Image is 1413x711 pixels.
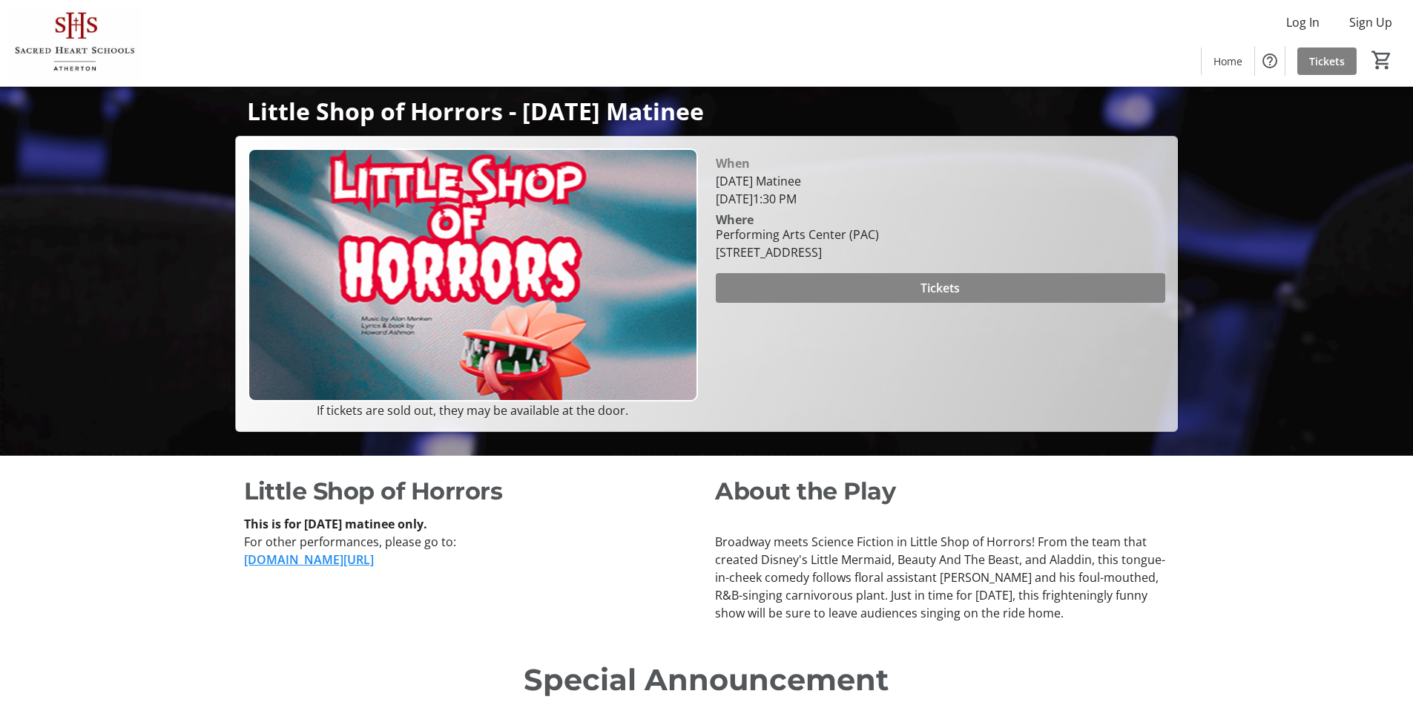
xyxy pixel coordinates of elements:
span: Tickets [920,279,960,297]
div: Where [716,214,754,226]
div: [STREET_ADDRESS] [716,243,879,261]
p: For other performances, please go to: [244,533,697,551]
div: [DATE] Matinee [DATE]1:30 PM [716,172,1165,208]
span: Tickets [1309,53,1345,69]
button: Log In [1274,10,1331,34]
div: When [716,154,750,172]
p: Little Shop of Horrors - [DATE] Matinee [247,98,1165,124]
p: Little Shop of Horrors [244,474,697,509]
div: Performing Arts Center (PAC) [716,226,879,243]
img: Campaign CTA Media Photo [248,148,697,402]
strong: This is for [DATE] matinee only. [244,516,427,532]
button: Tickets [716,273,1165,303]
img: Sacred Heart Schools, Atherton's Logo [9,6,141,80]
p: About the Play [715,474,1168,509]
a: Home [1202,47,1254,75]
button: Cart [1368,47,1395,73]
span: Home [1213,53,1242,69]
span: Log In [1286,13,1320,31]
button: Help [1255,46,1285,76]
p: Special Announcement [244,658,1168,702]
span: Sign Up [1349,13,1392,31]
button: Sign Up [1337,10,1404,34]
p: Broadway meets Science Fiction in Little Shop of Horrors! From the team that created Disney's Lit... [715,533,1168,622]
a: [DOMAIN_NAME][URL] [244,551,374,568]
p: If tickets are sold out, they may be available at the door. [248,402,697,419]
span: SHP Fall Musical [247,1,852,88]
a: Tickets [1297,47,1357,75]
